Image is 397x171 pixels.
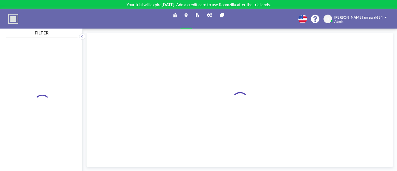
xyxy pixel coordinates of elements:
[6,29,78,36] h4: FILTER
[334,20,344,23] span: Admin
[327,17,329,21] span: H
[8,14,18,24] img: organization-logo
[334,15,383,19] span: [PERSON_NAME].agrawal634
[162,2,174,7] b: [DATE]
